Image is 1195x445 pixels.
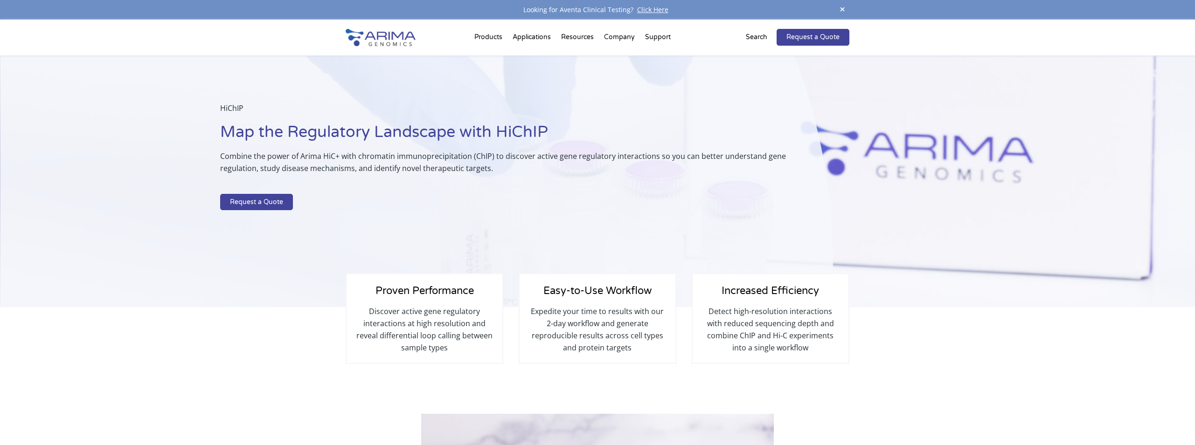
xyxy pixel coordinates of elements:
a: Request a Quote [777,29,849,46]
a: Request a Quote [220,194,293,211]
span: Proven Performance [375,285,474,297]
p: HiChIP [220,102,786,122]
span: Increased Efficiency [722,285,819,297]
p: Detect high-resolution interactions with reduced sequencing depth and combine ChIP and Hi-C exper... [702,305,839,354]
div: Looking for Aventa Clinical Testing? [346,4,849,16]
p: Expedite your time to results with our 2-day workflow and generate reproducible results across ce... [529,305,666,354]
p: Combine the power of Arima HiC+ with chromatin immunoprecipitation (ChIP) to discover active gene... [220,150,786,182]
h1: Map the Regulatory Landscape with HiChIP [220,122,786,150]
a: Click Here [633,5,672,14]
span: Easy-to-Use Workflow [543,285,652,297]
p: Search [746,31,767,43]
p: Discover active gene regulatory interactions at high resolution and reveal differential loop call... [356,305,493,354]
img: Arima-Genomics-logo [346,29,416,46]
